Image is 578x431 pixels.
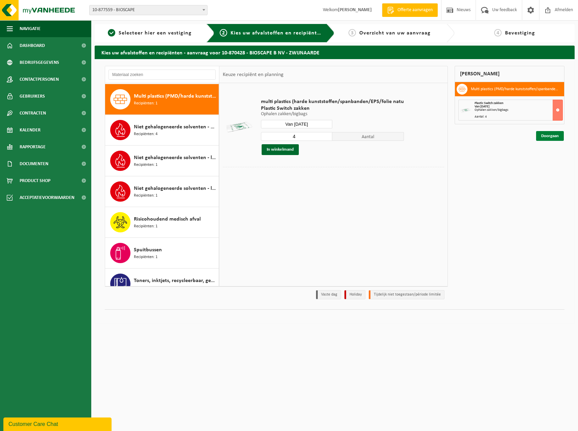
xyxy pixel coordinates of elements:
[475,105,489,108] strong: Van [DATE]
[134,100,158,107] span: Recipiënten: 1
[382,3,438,17] a: Offerte aanvragen
[475,115,562,119] div: Aantal: 4
[396,7,434,14] span: Offerte aanvragen
[261,98,404,105] span: multi plastics (harde kunststoffen/spanbanden/EPS/folie natu
[105,207,219,238] button: Risicohoudend medisch afval Recipiënten: 1
[105,238,219,269] button: Spuitbussen Recipiënten: 1
[134,154,217,162] span: Niet gehalogeneerde solventen - laagcalorisch in 200lt-vat
[494,29,502,36] span: 4
[20,54,59,71] span: Bedrijfsgegevens
[134,184,217,193] span: Niet gehalogeneerde solventen - laagcalorisch in kleinverpakking
[261,120,333,128] input: Selecteer datum
[20,138,46,155] span: Rapportage
[20,189,74,206] span: Acceptatievoorwaarden
[20,172,50,189] span: Product Shop
[134,246,162,254] span: Spuitbussen
[20,88,45,105] span: Gebruikers
[105,269,219,299] button: Toners, inktjets, recycleerbaar, gevaarlijk Recipiënten: 1
[220,29,227,36] span: 2
[219,66,287,83] div: Keuze recipiënt en planning
[20,37,45,54] span: Dashboard
[475,108,562,112] div: Ophalen zakken/bigbags
[95,46,575,59] h2: Kies uw afvalstoffen en recipiënten - aanvraag voor 10-870428 - BIOSCAPE B NV - ZWIJNAARDE
[475,101,503,105] span: Plastic Switch zakken
[471,84,559,95] h3: Multi plastics (PMD/harde kunststoffen/spanbanden/EPS/folie naturel/folie gemengd)
[20,155,48,172] span: Documenten
[89,5,208,15] span: 10-877559 - BIOSCAPE
[134,215,201,223] span: Risicohoudend medisch afval
[505,30,535,36] span: Bevestiging
[455,66,564,82] div: [PERSON_NAME]
[119,30,192,36] span: Selecteer hier een vestiging
[369,290,444,299] li: Tijdelijk niet toegestaan/période limitée
[20,20,41,37] span: Navigatie
[20,105,46,122] span: Contracten
[98,29,201,37] a: 1Selecteer hier een vestiging
[134,223,158,230] span: Recipiënten: 1
[90,5,207,15] span: 10-877559 - BIOSCAPE
[344,290,365,299] li: Holiday
[105,115,219,146] button: Niet gehalogeneerde solventen - hoogcalorisch in kleinverpakking Recipiënten: 4
[105,84,219,115] button: Multi plastics (PMD/harde kunststoffen/spanbanden/EPS/folie naturel/folie gemengd) Recipiënten: 1
[20,71,59,88] span: Contactpersonen
[134,193,158,199] span: Recipiënten: 1
[261,105,404,112] span: Plastic Switch zakken
[536,131,564,141] a: Doorgaan
[134,123,217,131] span: Niet gehalogeneerde solventen - hoogcalorisch in kleinverpakking
[134,131,158,137] span: Recipiënten: 4
[134,162,158,168] span: Recipiënten: 1
[338,7,372,12] strong: [PERSON_NAME]
[105,146,219,176] button: Niet gehalogeneerde solventen - laagcalorisch in 200lt-vat Recipiënten: 1
[134,285,158,291] span: Recipiënten: 1
[134,277,217,285] span: Toners, inktjets, recycleerbaar, gevaarlijk
[109,70,216,80] input: Materiaal zoeken
[359,30,431,36] span: Overzicht van uw aanvraag
[316,290,341,299] li: Vaste dag
[3,416,113,431] iframe: chat widget
[20,122,41,138] span: Kalender
[261,112,404,117] p: Ophalen zakken/bigbags
[134,254,158,260] span: Recipiënten: 1
[108,29,115,36] span: 1
[134,92,217,100] span: Multi plastics (PMD/harde kunststoffen/spanbanden/EPS/folie naturel/folie gemengd)
[262,144,299,155] button: In winkelmand
[348,29,356,36] span: 3
[332,132,404,141] span: Aantal
[231,30,323,36] span: Kies uw afvalstoffen en recipiënten
[105,176,219,207] button: Niet gehalogeneerde solventen - laagcalorisch in kleinverpakking Recipiënten: 1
